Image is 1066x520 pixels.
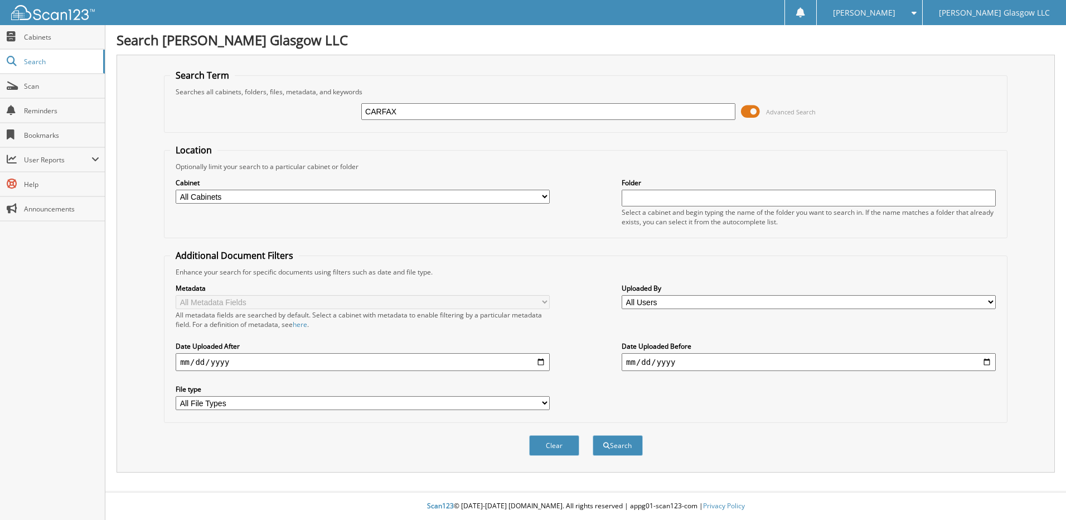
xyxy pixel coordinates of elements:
[176,341,550,351] label: Date Uploaded After
[766,108,816,116] span: Advanced Search
[293,320,307,329] a: here
[622,178,996,187] label: Folder
[24,57,98,66] span: Search
[427,501,454,511] span: Scan123
[24,131,99,140] span: Bookmarks
[1010,466,1066,520] iframe: Chat Widget
[176,283,550,293] label: Metadata
[176,178,550,187] label: Cabinet
[170,87,1001,97] div: Searches all cabinets, folders, files, metadata, and keywords
[622,208,996,227] div: Select a cabinet and begin typing the name of the folder you want to search in. If the name match...
[170,69,235,81] legend: Search Term
[117,31,1055,49] h1: Search [PERSON_NAME] Glasgow LLC
[24,32,99,42] span: Cabinets
[176,384,550,394] label: File type
[529,435,579,456] button: Clear
[703,501,745,511] a: Privacy Policy
[833,9,895,16] span: [PERSON_NAME]
[939,9,1050,16] span: [PERSON_NAME] Glasgow LLC
[593,435,643,456] button: Search
[170,267,1001,277] div: Enhance your search for specific documents using filters such as date and file type.
[24,155,91,165] span: User Reports
[105,493,1066,520] div: © [DATE]-[DATE] [DOMAIN_NAME]. All rights reserved | appg01-scan123-com |
[24,204,99,214] span: Announcements
[176,310,550,329] div: All metadata fields are searched by default. Select a cabinet with metadata to enable filtering b...
[622,283,996,293] label: Uploaded By
[176,353,550,371] input: start
[11,5,95,20] img: scan123-logo-white.svg
[170,249,299,262] legend: Additional Document Filters
[170,162,1001,171] div: Optionally limit your search to a particular cabinet or folder
[24,180,99,189] span: Help
[622,341,996,351] label: Date Uploaded Before
[24,106,99,115] span: Reminders
[24,81,99,91] span: Scan
[622,353,996,371] input: end
[170,144,217,156] legend: Location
